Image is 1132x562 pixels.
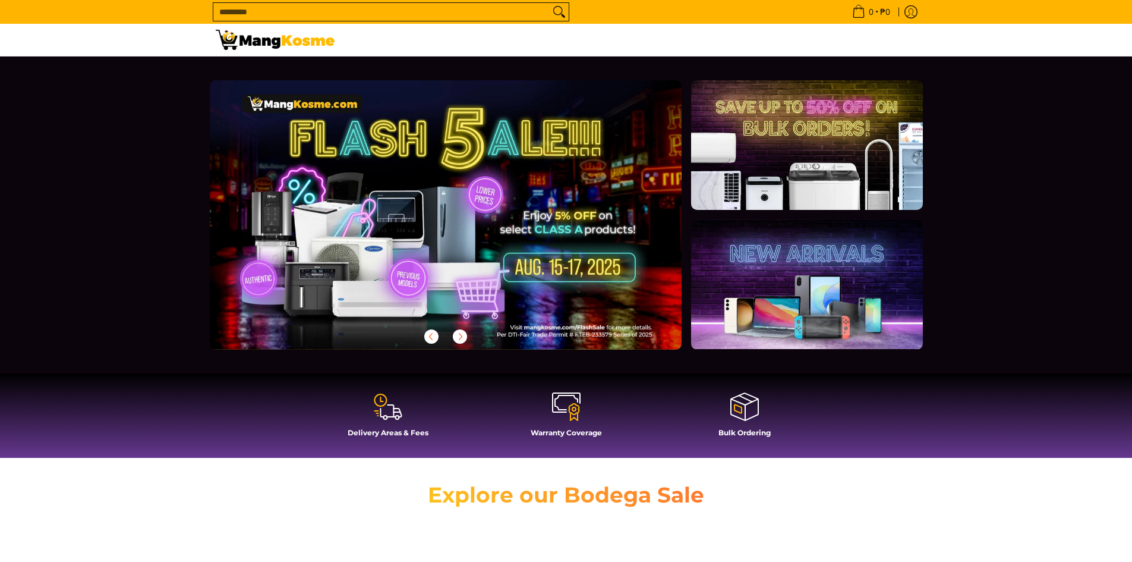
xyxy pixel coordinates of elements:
[210,80,720,369] a: More
[483,391,649,446] a: Warranty Coverage
[305,428,471,437] h4: Delivery Areas & Fees
[867,8,875,16] span: 0
[661,391,828,446] a: Bulk Ordering
[216,30,335,50] img: Mang Kosme: Your Home Appliances Warehouse Sale Partner!
[550,3,569,21] button: Search
[849,5,894,18] span: •
[305,391,471,446] a: Delivery Areas & Fees
[878,8,892,16] span: ₱0
[418,324,444,350] button: Previous
[346,24,917,56] nav: Main Menu
[447,324,473,350] button: Next
[661,428,828,437] h4: Bulk Ordering
[394,482,739,508] h2: Explore our Bodega Sale
[483,428,649,437] h4: Warranty Coverage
